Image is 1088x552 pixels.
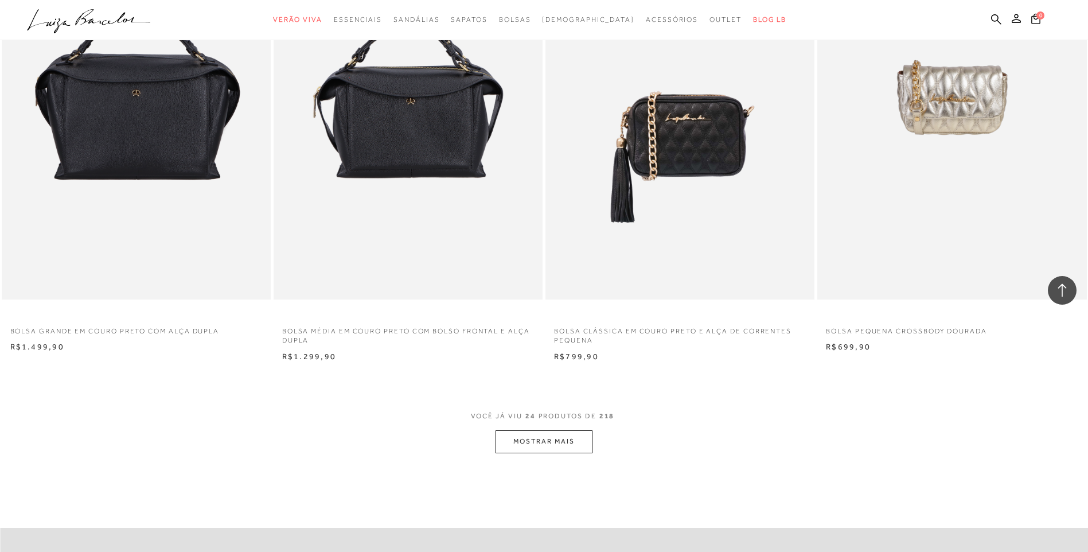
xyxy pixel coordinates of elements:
a: categoryNavScreenReaderText [334,9,382,30]
span: R$799,90 [554,352,599,361]
span: Outlet [709,15,742,24]
span: Verão Viva [273,15,322,24]
a: BOLSA GRANDE EM COURO PRETO COM ALÇA DUPLA [2,320,271,336]
span: Sapatos [451,15,487,24]
span: 218 [599,412,615,420]
a: categoryNavScreenReaderText [499,9,531,30]
span: Essenciais [334,15,382,24]
span: R$1.499,90 [10,342,64,351]
span: Sandálias [393,15,439,24]
a: BLOG LB [753,9,786,30]
a: noSubCategoriesText [542,9,634,30]
span: 0 [1036,11,1044,20]
a: BOLSA MÉDIA EM COURO PRETO COM BOLSO FRONTAL E ALÇA DUPLA [274,320,543,346]
span: 24 [525,412,536,420]
button: MOSTRAR MAIS [496,430,592,453]
a: categoryNavScreenReaderText [273,9,322,30]
button: 0 [1028,13,1044,28]
a: categoryNavScreenReaderText [451,9,487,30]
span: BLOG LB [753,15,786,24]
span: [DEMOGRAPHIC_DATA] [542,15,634,24]
a: categoryNavScreenReaderText [709,9,742,30]
span: R$699,90 [826,342,871,351]
span: R$1.299,90 [282,352,336,361]
span: Acessórios [646,15,698,24]
span: Bolsas [499,15,531,24]
a: categoryNavScreenReaderText [393,9,439,30]
a: BOLSA CLÁSSICA EM COURO PRETO E ALÇA DE CORRENTES PEQUENA [545,320,814,346]
a: BOLSA PEQUENA CROSSBODY DOURADA [817,320,1086,336]
a: categoryNavScreenReaderText [646,9,698,30]
span: VOCÊ JÁ VIU PRODUTOS DE [471,412,618,420]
